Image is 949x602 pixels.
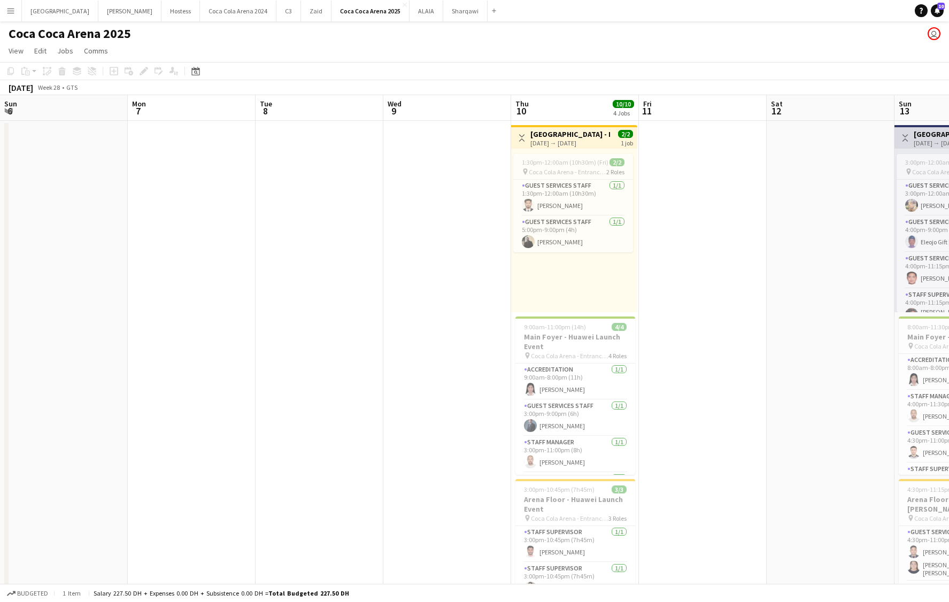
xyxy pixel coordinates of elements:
[94,589,349,597] div: Salary 227.50 DH + Expenses 0.00 DH + Subsistence 0.00 DH =
[386,105,402,117] span: 9
[931,4,944,17] a: 10
[608,352,627,360] span: 4 Roles
[200,1,276,21] button: Coca Cola Arena 2024
[522,158,608,166] span: 1:30pm-12:00am (10h30m) (Fri)
[937,3,945,10] span: 10
[30,44,51,58] a: Edit
[608,514,627,522] span: 3 Roles
[84,46,108,56] span: Comms
[515,364,635,400] app-card-role: Accreditation1/19:00am-8:00pm (11h)[PERSON_NAME]
[513,180,633,216] app-card-role: Guest Services Staff1/11:30pm-12:00am (10h30m)[PERSON_NAME]
[529,168,606,176] span: Coca Cola Arena - Entrance F
[531,352,608,360] span: Coca Cola Arena - Entrance F
[35,83,62,91] span: Week 28
[513,154,633,252] app-job-card: 1:30pm-12:00am (10h30m) (Fri)2/2 Coca Cola Arena - Entrance F2 RolesGuest Services Staff1/11:30pm...
[161,1,200,21] button: Hostess
[515,436,635,473] app-card-role: Staff Manager1/13:00pm-11:00pm (8h)[PERSON_NAME]
[34,46,47,56] span: Edit
[9,82,33,93] div: [DATE]
[613,100,634,108] span: 10/10
[513,216,633,252] app-card-role: Guest Services Staff1/15:00pm-9:00pm (4h)[PERSON_NAME]
[515,526,635,562] app-card-role: Staff Supervisor1/13:00pm-10:45pm (7h45m)[PERSON_NAME]
[22,1,98,21] button: [GEOGRAPHIC_DATA]
[515,332,635,351] h3: Main Foyer - Huawei Launch Event
[524,485,595,493] span: 3:00pm-10:45pm (7h45m)
[530,139,610,147] div: [DATE] → [DATE]
[928,27,940,40] app-user-avatar: Precious Telen
[515,562,635,599] app-card-role: Staff Supervisor1/13:00pm-10:45pm (7h45m)[PERSON_NAME]
[388,99,402,109] span: Wed
[613,109,634,117] div: 4 Jobs
[612,485,627,493] span: 3/3
[618,130,633,138] span: 2/2
[621,138,633,147] div: 1 job
[9,26,131,42] h1: Coca Coca Arena 2025
[515,99,529,109] span: Thu
[515,473,635,509] app-card-role: Staff Supervisor1/1
[130,105,146,117] span: 7
[515,317,635,475] app-job-card: 9:00am-11:00pm (14h)4/4Main Foyer - Huawei Launch Event Coca Cola Arena - Entrance F4 RolesAccred...
[268,589,349,597] span: Total Budgeted 227.50 DH
[53,44,78,58] a: Jobs
[66,83,78,91] div: GTS
[609,158,624,166] span: 2/2
[59,589,84,597] span: 1 item
[4,44,28,58] a: View
[531,514,608,522] span: Coca Cola Arena - Entrance F
[132,99,146,109] span: Mon
[301,1,331,21] button: Zaid
[9,46,24,56] span: View
[80,44,112,58] a: Comms
[897,105,912,117] span: 13
[98,1,161,21] button: [PERSON_NAME]
[612,323,627,331] span: 4/4
[258,105,272,117] span: 8
[443,1,488,21] button: Sharqawi
[410,1,443,21] button: ALAIA
[3,105,17,117] span: 6
[899,99,912,109] span: Sun
[771,99,783,109] span: Sat
[260,99,272,109] span: Tue
[606,168,624,176] span: 2 Roles
[57,46,73,56] span: Jobs
[4,99,17,109] span: Sun
[17,590,48,597] span: Budgeted
[524,323,586,331] span: 9:00am-11:00pm (14h)
[515,400,635,436] app-card-role: Guest Services Staff1/13:00pm-9:00pm (6h)[PERSON_NAME]
[769,105,783,117] span: 12
[643,99,652,109] span: Fri
[5,588,50,599] button: Budgeted
[331,1,410,21] button: Coca Coca Arena 2025
[276,1,301,21] button: C3
[514,105,529,117] span: 10
[515,495,635,514] h3: Arena Floor - Huawei Launch Event
[642,105,652,117] span: 11
[530,129,610,139] h3: [GEOGRAPHIC_DATA] - Huawei Launch Event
